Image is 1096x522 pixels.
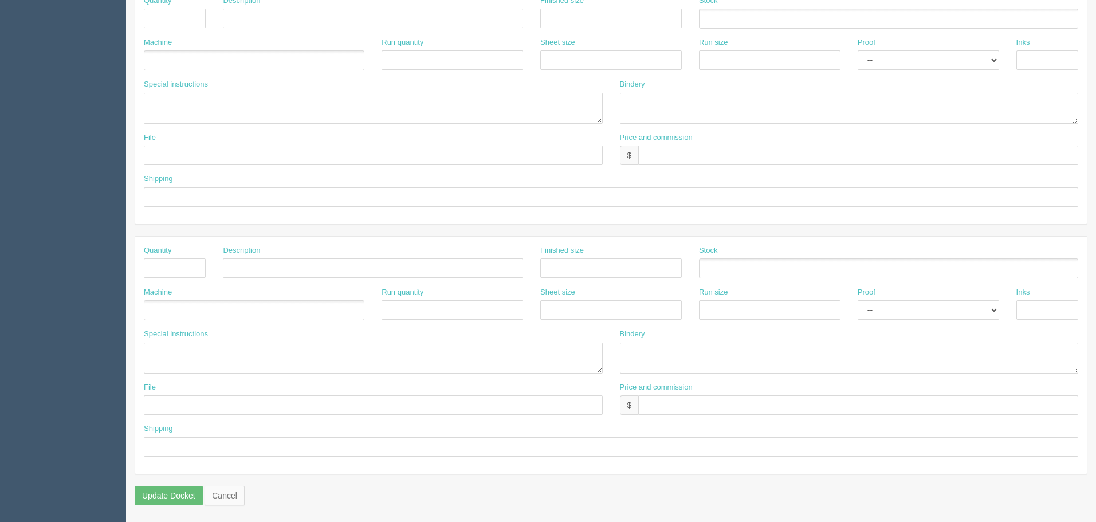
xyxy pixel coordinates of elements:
label: Machine [144,37,172,48]
label: Run size [699,287,728,298]
label: Proof [858,287,875,298]
label: Special instructions [144,329,208,340]
label: Sheet size [540,37,575,48]
label: Shipping [144,423,173,434]
label: Inks [1016,287,1030,298]
label: Finished size [540,245,584,256]
label: Price and commission [620,132,693,143]
label: File [144,382,156,393]
input: Update Docket [135,486,203,505]
label: Bindery [620,79,645,90]
label: Inks [1016,37,1030,48]
a: Cancel [205,486,245,505]
label: Run size [699,37,728,48]
label: Shipping [144,174,173,185]
span: translation missing: en.helpers.links.cancel [212,491,237,500]
label: Proof [858,37,875,48]
label: Bindery [620,329,645,340]
label: Quantity [144,245,171,256]
label: Description [223,245,260,256]
label: Sheet size [540,287,575,298]
label: Stock [699,245,718,256]
label: Price and commission [620,382,693,393]
label: Machine [144,287,172,298]
label: Run quantity [382,37,423,48]
label: Special instructions [144,79,208,90]
div: $ [620,395,639,415]
div: $ [620,146,639,165]
label: Run quantity [382,287,423,298]
label: File [144,132,156,143]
